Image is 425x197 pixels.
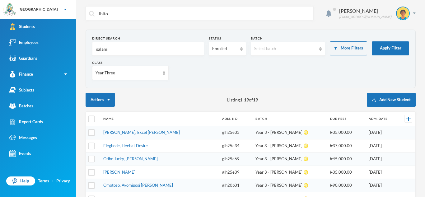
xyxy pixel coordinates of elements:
a: Terms [38,178,49,184]
a: [PERSON_NAME] [103,170,135,175]
span: Listing - of [227,96,258,103]
td: ₦35,000.00 [327,166,366,179]
button: Actions [86,93,115,107]
div: Select batch [254,46,316,52]
a: Omotoso, Ayomiposi [PERSON_NAME] [103,183,173,188]
td: ₦37,000.00 [327,139,366,152]
b: 19 [244,97,249,102]
td: [DATE] [366,166,398,179]
td: ₦35,000.00 [327,126,366,139]
input: Search [98,7,310,21]
div: Status [209,36,246,41]
img: + [406,117,411,121]
img: search [89,11,95,16]
div: · [52,178,54,184]
th: Adm. Date [366,112,398,126]
div: Employees [9,39,39,46]
a: Help [6,176,35,186]
td: Year 3 - [PERSON_NAME] ♌️ [252,139,327,152]
a: Privacy [56,178,70,184]
button: Add New Student [367,93,416,107]
div: Report Cards [9,119,43,125]
a: Oribe-lucky, [PERSON_NAME] [103,156,158,161]
th: Name [100,112,219,126]
div: Finance [9,71,33,77]
div: Direct Search [92,36,204,41]
img: STUDENT [397,7,409,20]
td: [DATE] [366,179,398,192]
td: [DATE] [366,126,398,139]
th: Batch [252,112,327,126]
div: [GEOGRAPHIC_DATA] [19,7,58,12]
div: Year Three [96,70,160,76]
td: glh25e34 [219,139,252,152]
th: Due Fees [327,112,366,126]
td: glh25e33 [219,126,252,139]
div: Messages [9,134,37,141]
td: ₦45,000.00 [327,152,366,166]
img: logo [3,3,16,16]
b: 1 [240,97,242,102]
a: Elegbede, Heebat Desire [103,143,148,148]
a: [PERSON_NAME], Excel [PERSON_NAME] [103,130,180,135]
td: glh20p01 [219,179,252,192]
div: [EMAIL_ADDRESS][DOMAIN_NAME] [339,15,391,19]
div: Batches [9,103,33,109]
div: Subjects [9,87,34,93]
div: Enrolled [212,46,237,52]
input: Name, Admin No, Phone number, Email Address [96,42,201,56]
td: Year 3 - [PERSON_NAME] ♌️ [252,166,327,179]
b: 19 [253,97,258,102]
div: [PERSON_NAME] [339,7,391,15]
td: [DATE] [366,152,398,166]
td: ₦90,000.00 [327,179,366,192]
td: Year 3 - [PERSON_NAME] ♌️ [252,126,327,139]
td: [DATE] [366,139,398,152]
button: More Filters [330,41,367,55]
div: Batch [251,36,325,41]
td: glh25e39 [219,166,252,179]
td: Year 3 - [PERSON_NAME] ♌️ [252,152,327,166]
div: Events [9,150,31,157]
td: Year 3 - [PERSON_NAME] ♌️ [252,179,327,192]
div: Class [92,60,169,65]
th: Adm. No. [219,112,252,126]
div: Guardians [9,55,37,62]
button: Apply Filter [372,41,409,55]
td: glh25e69 [219,152,252,166]
div: Students [9,23,35,30]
